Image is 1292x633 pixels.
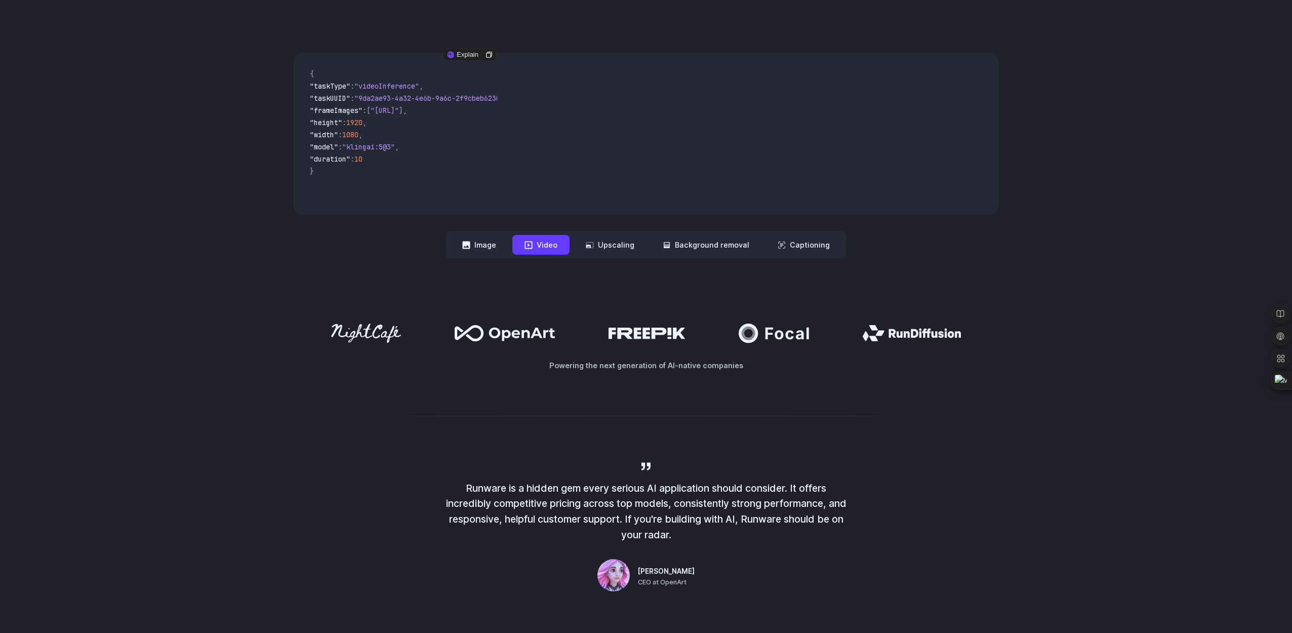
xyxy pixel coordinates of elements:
span: "klingai:5@3" [342,142,395,151]
p: Runware is a hidden gem every serious AI application should consider. It offers incredibly compet... [443,481,849,543]
p: Powering the next generation of AI-native companies [294,360,998,371]
img: Person [597,559,630,591]
span: : [338,130,342,139]
span: , [362,118,367,127]
span: "frameImages" [310,106,362,115]
span: : [338,142,342,151]
span: "duration" [310,154,350,164]
span: 1080 [342,130,358,139]
span: "model" [310,142,338,151]
span: "videoInference" [354,82,419,91]
span: : [350,82,354,91]
span: [ [367,106,371,115]
span: 10 [354,154,362,164]
span: "9da2ae93-4a32-4e6b-9a6c-2f9cbeb62301" [354,94,508,103]
span: "taskType" [310,82,350,91]
span: "[URL]" [371,106,399,115]
span: , [419,82,423,91]
span: { [310,69,314,78]
button: Background removal [651,235,761,255]
span: ] [399,106,403,115]
span: : [350,154,354,164]
span: : [342,118,346,127]
span: : [362,106,367,115]
span: "taskUUID" [310,94,350,103]
span: , [395,142,399,151]
span: , [358,130,362,139]
span: "height" [310,118,342,127]
span: 1920 [346,118,362,127]
span: "width" [310,130,338,139]
span: [PERSON_NAME] [638,566,695,577]
button: Video [512,235,570,255]
span: , [403,106,407,115]
button: Image [450,235,508,255]
button: Captioning [765,235,842,255]
span: : [350,94,354,103]
span: } [310,167,314,176]
button: Upscaling [574,235,647,255]
span: CEO at OpenArt [638,577,687,587]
